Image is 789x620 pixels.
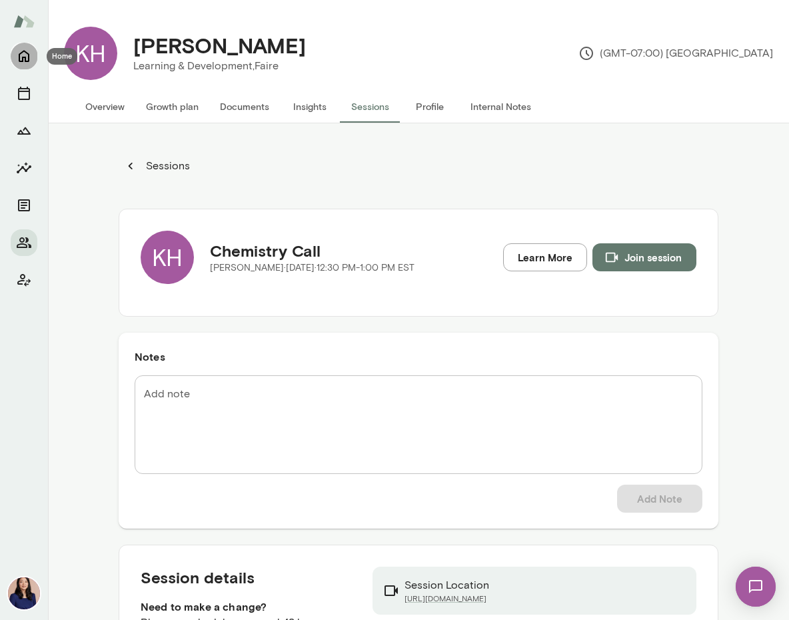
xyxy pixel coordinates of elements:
[578,45,773,61] p: (GMT-07:00) [GEOGRAPHIC_DATA]
[141,567,351,588] h5: Session details
[133,58,306,74] p: Learning & Development, Faire
[400,91,460,123] button: Profile
[135,91,209,123] button: Growth plan
[47,48,77,65] div: Home
[460,91,542,123] button: Internal Notes
[503,243,587,271] a: Learn More
[404,577,489,593] p: Session Location
[133,33,306,58] h4: [PERSON_NAME]
[13,9,35,34] img: Mento
[210,261,414,275] p: [PERSON_NAME] · [DATE] · 12:30 PM-1:00 PM EST
[11,192,37,219] button: Documents
[8,577,40,609] img: Leah Kim
[209,91,280,123] button: Documents
[11,229,37,256] button: Members
[75,91,135,123] button: Overview
[64,27,117,80] div: KH
[404,593,489,604] a: [URL][DOMAIN_NAME]
[143,158,190,174] p: Sessions
[11,155,37,181] button: Insights
[119,153,197,179] button: Sessions
[11,43,37,69] button: Home
[340,91,400,123] button: Sessions
[11,117,37,144] button: Growth Plan
[11,267,37,293] button: Client app
[135,349,702,365] h6: Notes
[210,240,414,261] h5: Chemistry Call
[592,243,696,271] button: Join session
[141,231,194,284] div: KH
[141,599,351,615] h6: Need to make a change?
[11,80,37,107] button: Sessions
[280,91,340,123] button: Insights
